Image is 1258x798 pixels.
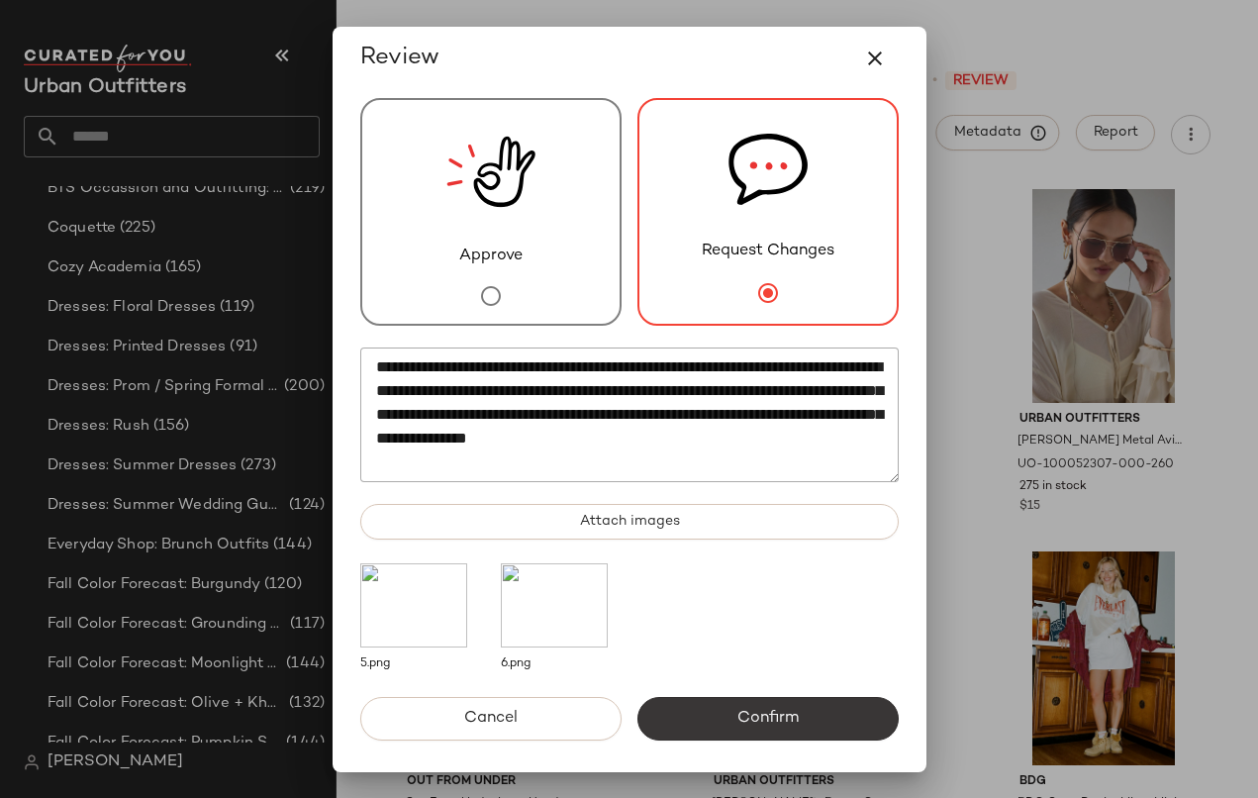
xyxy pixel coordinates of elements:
[446,100,535,245] img: review_new_snapshot.RGmwQ69l.svg
[360,563,467,648] img: 3afe9ceb-ed4c-4cb5-aba3-175999e419c7
[578,514,679,530] span: Attach images
[459,245,523,268] span: Approve
[360,697,622,741] button: Cancel
[501,648,608,673] div: 6.png
[360,504,899,540] button: Attach images
[360,648,467,673] div: 5.png
[728,100,808,240] img: svg%3e
[360,43,439,74] span: Review
[637,697,899,741] button: Confirm
[702,240,834,263] span: Request Changes
[736,709,799,728] span: Confirm
[463,709,518,728] span: Cancel
[501,563,608,648] img: 2b1ac76e-fee6-4354-8882-c63928105bce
